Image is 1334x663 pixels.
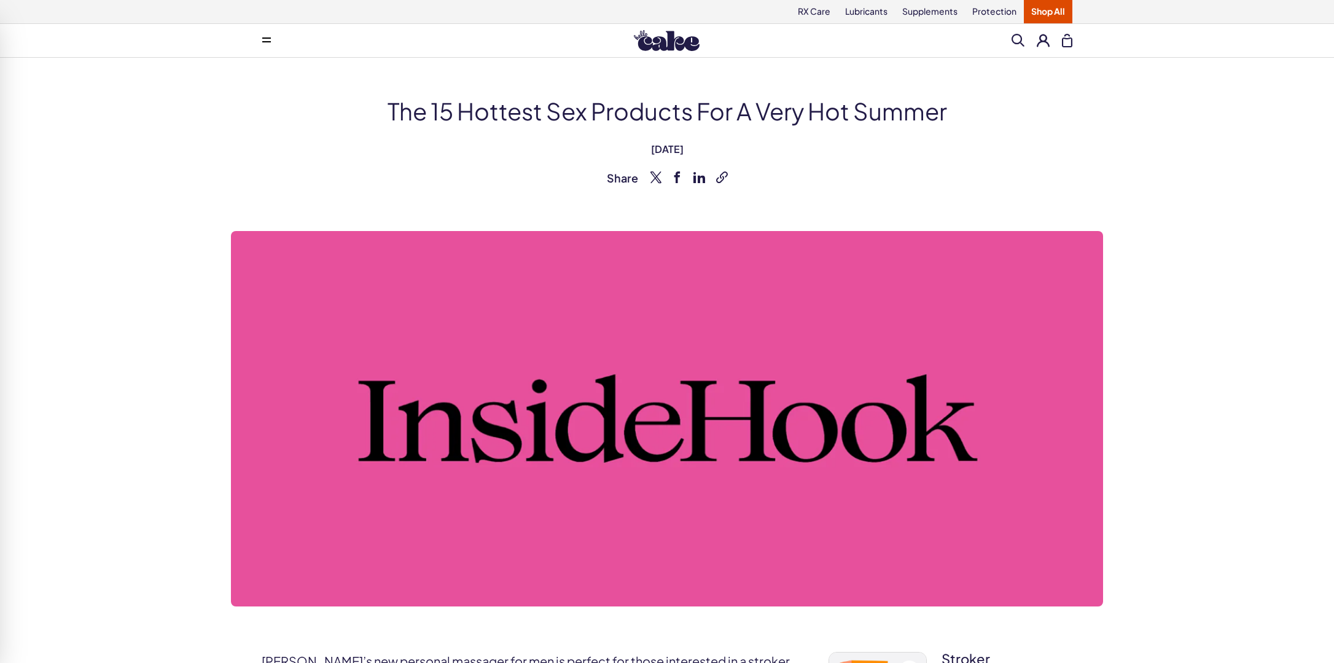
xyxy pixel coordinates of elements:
img: Hello Cake [634,30,700,51]
h1: The 15 Hottest Sex Products For a Very Hot Summer [262,95,1072,127]
span: Share [607,171,638,185]
span: [DATE] [262,143,1072,156]
img: Inside Hook logo [231,231,1103,606]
